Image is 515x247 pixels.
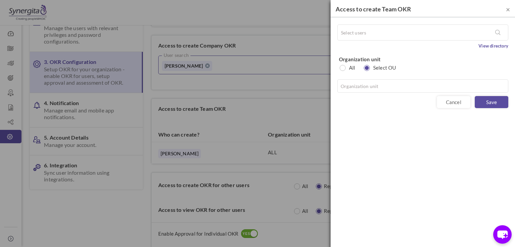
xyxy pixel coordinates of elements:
b: Organization unit [339,56,381,62]
button: chat-button [493,225,512,244]
a: Save [475,96,508,108]
label: Select OU [365,64,400,71]
button: Close [506,6,510,13]
a: View directory [478,43,508,49]
a: Cancel [437,96,470,108]
label: All [341,64,359,71]
span: × [506,5,510,13]
h4: Access to create Team OKR [336,5,510,14]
